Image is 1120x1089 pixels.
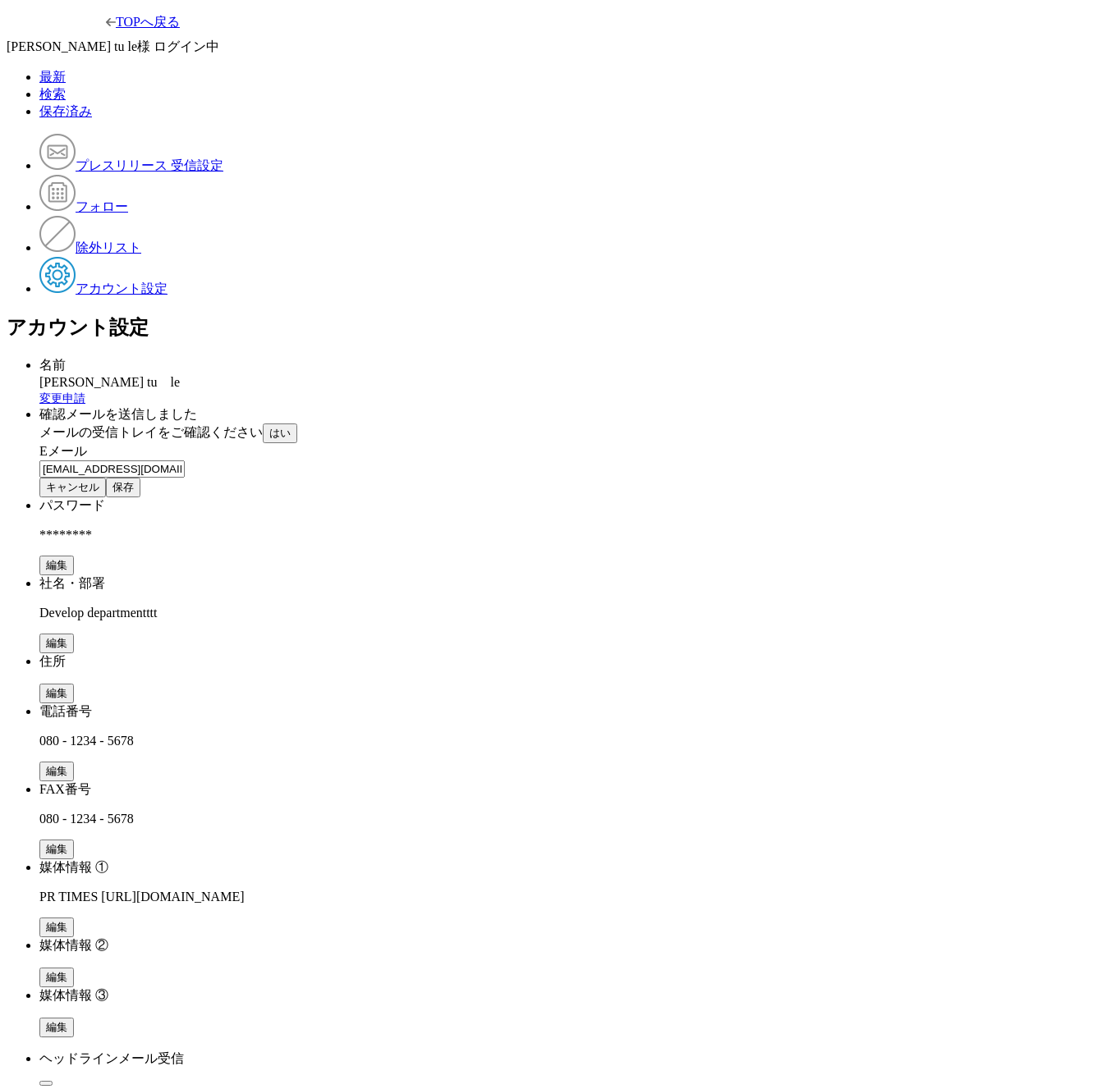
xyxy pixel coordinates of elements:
[39,70,66,84] a: 最新
[39,87,66,101] a: 検索
[39,460,185,478] input: Eメール
[39,781,1113,798] div: FAX番号
[39,968,74,987] button: 編集
[46,637,67,649] span: 編集
[39,937,1113,954] div: 媒体情報 ②
[39,917,74,937] button: 編集
[46,559,67,571] span: 編集
[39,762,74,781] button: 編集
[39,407,197,421] span: 確認メールを送信しました
[7,15,106,29] a: PR TIMESのトップページはこちら
[39,216,76,252] img: 除外リスト
[263,423,297,443] button: はい
[39,840,74,859] button: 編集
[46,1021,67,1033] span: 編集
[39,175,76,211] img: フォロー
[39,634,74,653] button: 編集
[39,890,1113,904] p: PR TIMES [URL][DOMAIN_NAME]
[46,921,67,933] span: 編集
[7,39,137,53] span: [PERSON_NAME] tu le
[39,216,1113,257] a: 除外リスト除外リスト
[7,314,1113,341] h2: アカウント設定
[39,443,1113,460] div: Eメール
[39,357,1113,374] div: 名前
[39,425,263,439] span: メールの受信トレイをご確認ください
[269,427,291,439] span: はい
[39,703,1113,721] div: 電話番号
[39,104,92,118] a: 保存済み
[46,843,67,855] span: 編集
[76,158,223,172] span: プレスリリース 受信設定
[76,240,141,254] span: 除外リスト
[76,199,128,213] span: フォロー
[39,684,74,703] button: 編集
[7,31,1113,56] div: 様 ログイン中
[39,478,106,497] button: キャンセル
[39,497,1113,515] div: パスワード
[76,281,168,295] span: アカウント設定
[106,478,140,497] button: 保存
[39,987,1113,1004] div: 媒体情報 ③
[39,134,76,170] img: プレスリリース 受信設定
[46,687,67,699] span: 編集
[46,481,99,493] span: キャンセル
[39,556,74,575] button: 編集
[39,734,1113,748] p: 080 - 1234 - 5678
[112,481,134,493] span: 保存
[39,257,1113,298] a: アカウント設定アカウント設定
[39,175,1113,216] a: フォローフォロー
[39,374,1113,391] div: [PERSON_NAME] tu le
[39,1050,1113,1068] p: ヘッドラインメール受信
[39,859,1113,876] div: 媒体情報 ①
[46,765,67,777] span: 編集
[39,812,1113,826] p: 080 - 1234 - 5678
[39,257,76,293] img: アカウント設定
[39,653,1113,670] div: 住所
[39,392,85,405] a: 変更申請
[39,575,1113,593] div: 社名・部署
[39,606,1113,620] p: Develop departmentttt
[46,971,67,983] span: 編集
[39,1018,74,1037] button: 編集
[39,134,1113,175] a: プレスリリース 受信設定プレスリリース 受信設定
[106,15,180,29] a: PR TIMESのトップページはこちら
